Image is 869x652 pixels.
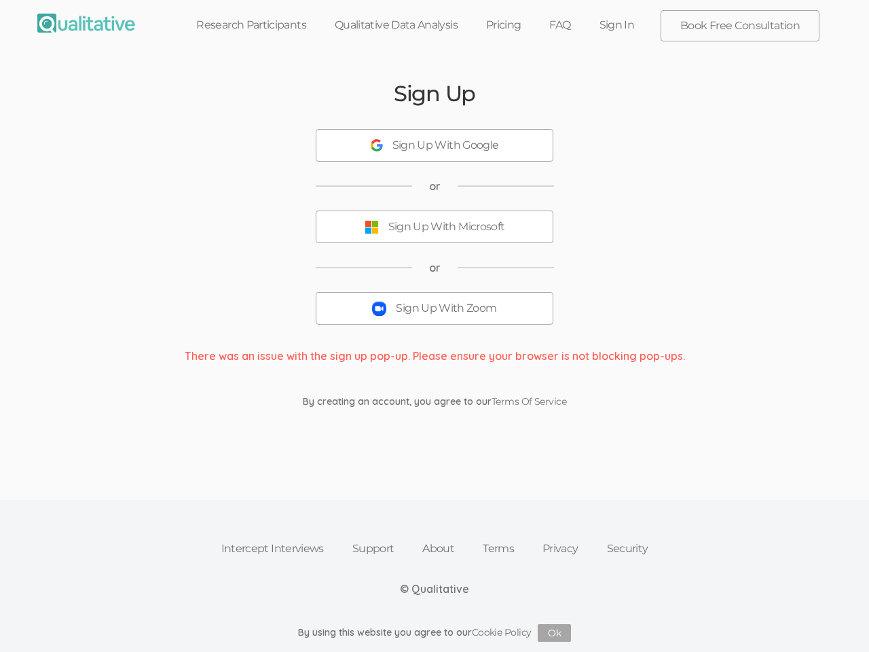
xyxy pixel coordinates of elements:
[538,624,571,642] button: Ok
[338,534,409,564] a: Support
[372,302,386,316] img: Sign Up With Zoom
[400,581,469,597] div: © Qualitative
[429,179,441,194] span: or
[408,534,468,564] a: About
[182,10,320,40] a: Research Participants
[661,11,819,41] a: Book Free Consultation
[396,301,496,316] div: Sign Up With Zoom
[392,138,499,153] div: Sign Up With Google
[316,292,553,325] button: Sign Up With Zoom
[174,348,695,364] div: There was an issue with the sign up pop-up. Please ensure your browser is not blocking pop-ups.
[388,219,505,235] div: Sign Up With Microsoft
[472,626,532,638] a: Cookie Policy
[37,14,135,33] img: Qualitative
[320,10,472,40] a: Qualitative Data Analysis
[585,10,649,40] a: Sign In
[492,395,566,407] a: Terms Of Service
[468,534,528,564] a: Terms
[365,220,379,234] img: Sign Up With Microsoft
[472,10,536,40] a: Pricing
[394,81,475,105] h2: Sign Up
[528,534,593,564] a: Privacy
[371,139,383,151] img: Sign Up With Google
[316,129,553,162] button: Sign Up With Google
[535,10,585,40] a: FAQ
[801,587,869,652] iframe: Chat Widget
[207,534,338,564] a: Intercept Interviews
[593,534,663,564] a: Security
[429,260,441,276] span: or
[298,624,572,642] div: By using this website you agree to our
[316,211,553,243] button: Sign Up With Microsoft
[293,395,576,408] div: By creating an account, you agree to our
